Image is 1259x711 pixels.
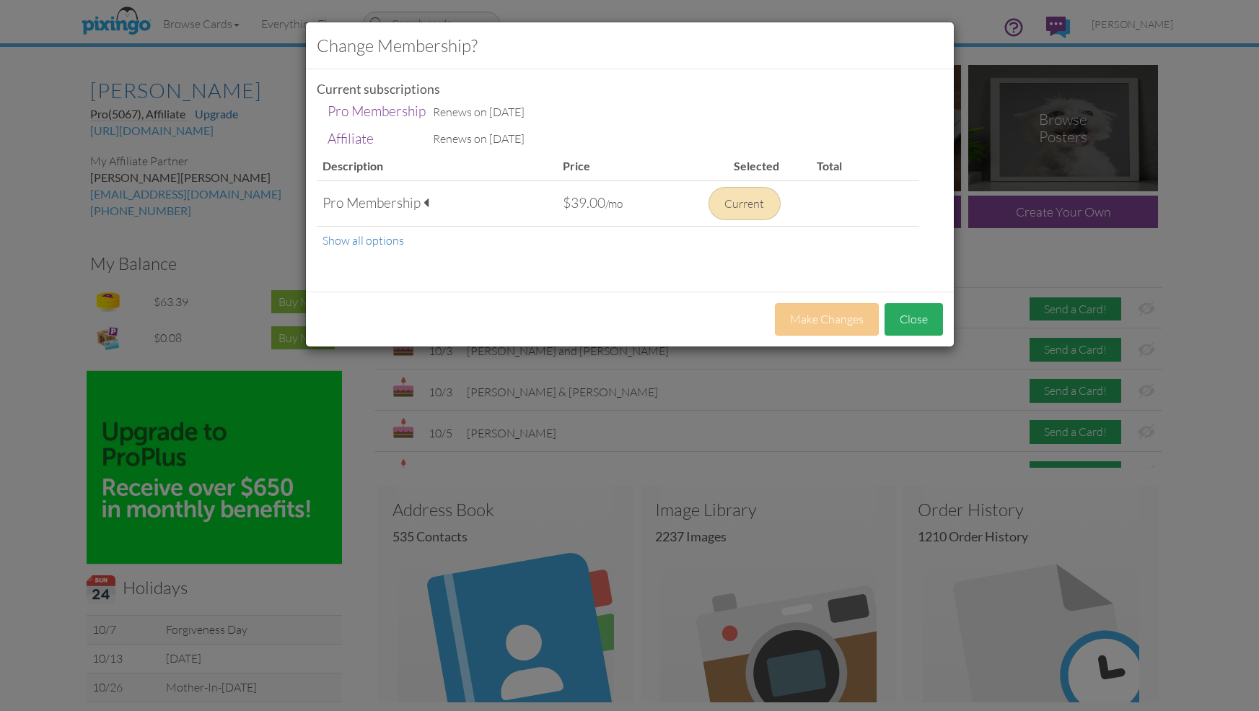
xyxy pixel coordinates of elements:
td: Renews on [DATE] [429,98,528,125]
th: Total [811,152,919,180]
div: Current [709,187,781,220]
span: /mo [605,197,623,211]
div: Pro Membership [323,193,551,213]
th: Description [317,152,557,180]
button: Make Changes [775,303,879,336]
th: Selected [703,152,811,180]
th: Price [557,152,703,180]
div: Current subscriptions [317,80,943,98]
td: $39.00 [557,181,703,227]
a: Show all options [323,233,404,248]
td: Renews on [DATE] [429,126,528,152]
h3: Change Membership? [317,33,943,58]
td: Pro Membership [324,98,429,125]
button: Close [885,303,943,336]
td: Affiliate [324,126,429,152]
